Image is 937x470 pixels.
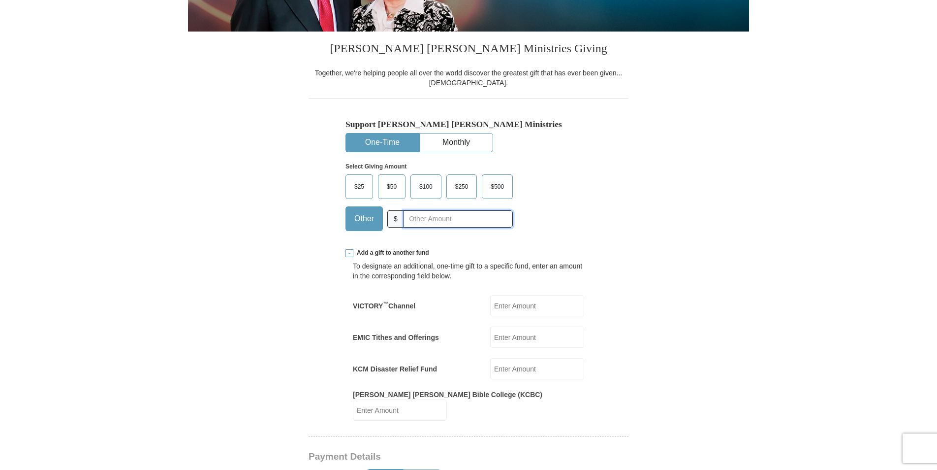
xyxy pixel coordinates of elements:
label: KCM Disaster Relief Fund [353,364,437,374]
div: To designate an additional, one-time gift to a specific fund, enter an amount in the correspondin... [353,261,584,281]
span: $25 [349,179,369,194]
span: $500 [486,179,509,194]
button: One-Time [346,134,419,152]
label: VICTORY Channel [353,301,415,311]
input: Enter Amount [490,358,584,379]
input: Other Amount [404,210,513,228]
button: Monthly [420,134,493,152]
h3: Payment Details [309,451,560,463]
span: $50 [382,179,402,194]
input: Enter Amount [490,295,584,316]
input: Enter Amount [490,327,584,348]
label: [PERSON_NAME] [PERSON_NAME] Bible College (KCBC) [353,390,542,400]
sup: ™ [383,301,388,306]
div: Together, we're helping people all over the world discover the greatest gift that has ever been g... [309,68,628,88]
h5: Support [PERSON_NAME] [PERSON_NAME] Ministries [345,119,592,130]
strong: Select Giving Amount [345,163,406,170]
span: Add a gift to another fund [353,249,429,257]
input: Enter Amount [353,400,447,421]
h3: [PERSON_NAME] [PERSON_NAME] Ministries Giving [309,32,628,68]
label: EMIC Tithes and Offerings [353,333,439,342]
span: $100 [414,179,437,194]
span: Other [349,211,379,226]
span: $ [387,210,404,228]
span: $250 [450,179,473,194]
